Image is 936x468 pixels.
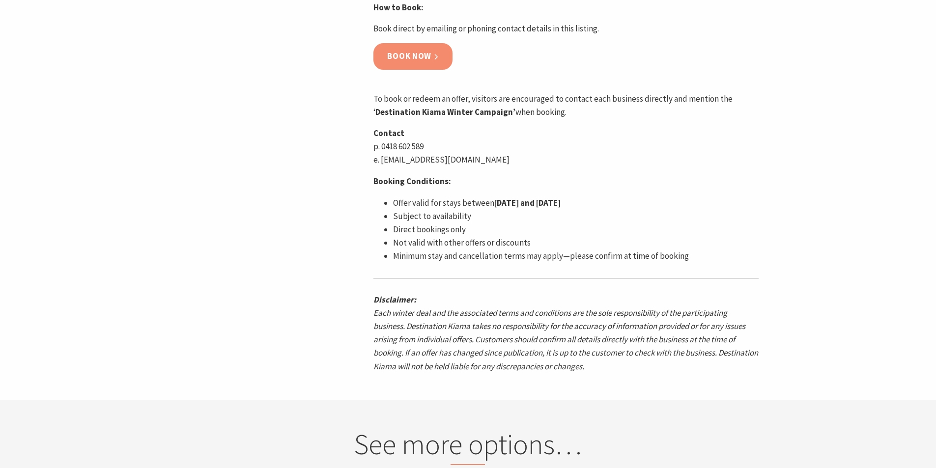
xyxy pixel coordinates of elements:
[393,249,759,263] p: Minimum stay and cancellation terms may apply—please confirm at time of booking
[375,107,515,117] strong: Destination Kiama Winter Campaign’
[373,294,416,305] strong: Disclaimer:
[393,223,759,236] p: Direct bookings only
[373,127,759,167] p: p. 0418 602 589 e. [EMAIL_ADDRESS][DOMAIN_NAME]
[373,2,424,13] strong: How to Book:
[373,307,758,372] em: Each winter deal and the associated terms and conditions are the sole responsibility of the parti...
[494,197,561,208] strong: [DATE] and [DATE]
[393,210,759,223] p: Subject to availability
[393,236,759,249] p: Not valid with other offers or discounts
[373,22,759,35] p: Book direct by emailing or phoning contact details in this listing.
[373,43,453,69] a: Book now
[373,128,404,138] strong: Contact
[393,196,759,210] p: Offer valid for stays between
[373,176,451,187] strong: Booking Conditions:
[281,427,655,466] h2: See more options…
[373,92,759,119] p: To book or redeem an offer, visitors are encouraged to contact each business directly and mention...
